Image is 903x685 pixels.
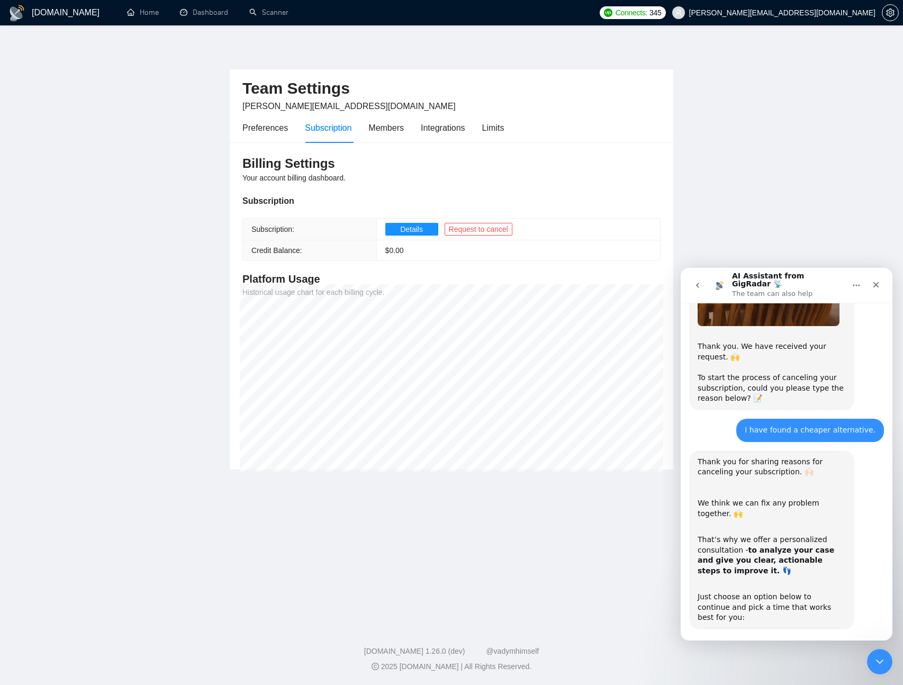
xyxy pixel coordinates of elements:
[882,8,899,17] a: setting
[249,8,288,17] a: searchScanner
[17,278,153,307] b: to analyze your case and give you clear, actionable steps to improve it. 👣
[882,8,898,17] span: setting
[482,121,504,134] div: Limits
[242,102,456,111] span: [PERSON_NAME][EMAIL_ADDRESS][DOMAIN_NAME]
[616,7,647,19] span: Connects:
[385,246,404,255] span: $ 0.00
[17,314,165,355] div: Just choose an option below to continue and pick a time that works best for you:
[242,194,661,208] div: Subscription
[180,8,228,17] a: dashboardDashboard
[385,223,438,236] button: Details
[8,661,895,672] div: 2025 [DOMAIN_NAME] | All Rights Reserved.
[445,223,512,236] button: Request to cancel
[127,8,159,17] a: homeHome
[242,78,661,100] h2: Team Settings
[400,223,423,235] span: Details
[368,121,404,134] div: Members
[242,272,661,286] h4: Platform Usage
[372,663,379,670] span: copyright
[251,246,302,255] span: Credit Balance:
[242,121,288,134] div: Preferences
[649,7,661,19] span: 345
[305,121,351,134] div: Subscription
[364,647,465,655] a: [DOMAIN_NAME] 1.26.0 (dev)
[17,189,165,210] div: Thank you for sharing reasons for canceling your subscription. 🙌🏻
[8,183,203,374] div: AI Assistant from GigRadar 📡 says…
[421,121,465,134] div: Integrations
[8,5,25,22] img: logo
[17,215,165,226] div: ​
[604,8,612,17] img: upwork-logo.png
[242,174,346,182] span: Your account billing dashboard.
[17,257,165,309] div: That’s why we offer a personalized consultation -
[8,183,174,362] div: Thank you for sharing reasons for canceling your subscription. 🙌🏻​We think we can fix any problem...
[251,225,294,233] span: Subscription:
[882,4,899,21] button: setting
[17,230,165,251] div: We think we can fix any problem together. 🙌
[675,9,682,16] span: user
[242,155,661,172] h3: Billing Settings
[867,649,892,674] iframe: Intercom live chat
[449,223,508,235] span: Request to cancel
[486,647,539,655] a: @vadymhimself
[681,268,892,641] iframe: To enrich screen reader interactions, please activate Accessibility in Grammarly extension settings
